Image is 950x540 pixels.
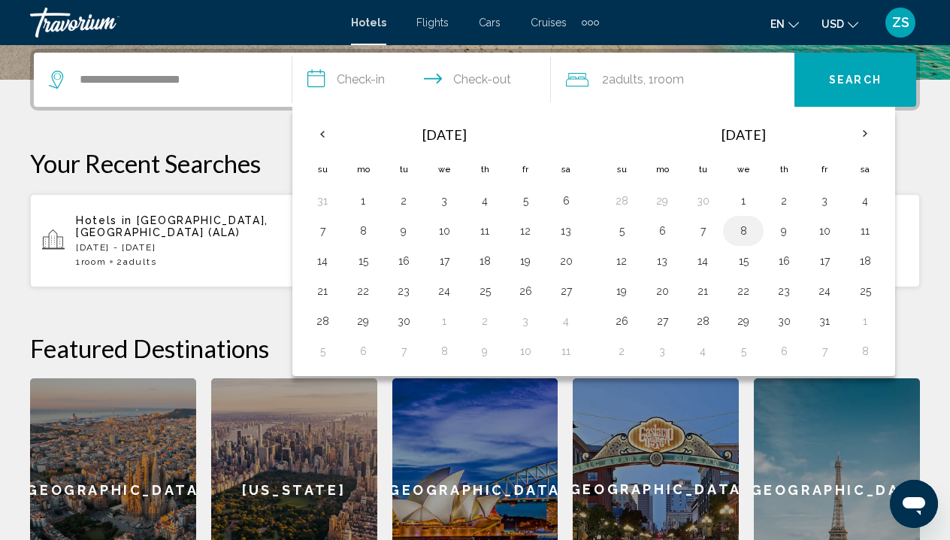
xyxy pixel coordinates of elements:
button: Day 5 [310,341,334,362]
button: Day 5 [731,341,755,362]
button: Day 12 [513,220,537,241]
button: Day 2 [392,190,416,211]
button: Day 11 [853,220,877,241]
button: Day 2 [772,190,796,211]
button: Day 30 [392,311,416,332]
button: Day 19 [513,250,537,272]
button: Day 1 [432,311,456,332]
button: User Menu [881,7,920,38]
button: Search [794,53,916,107]
button: Day 10 [432,220,456,241]
iframe: Кнопка запуска окна обмена сообщениями [890,480,938,528]
th: [DATE] [642,117,845,153]
button: Day 6 [772,341,796,362]
button: Day 11 [554,341,578,362]
span: Room [654,72,684,86]
button: Day 3 [432,190,456,211]
button: Day 9 [392,220,416,241]
button: Day 20 [554,250,578,272]
span: , 1 [643,69,684,90]
button: Day 18 [473,250,497,272]
button: Day 22 [351,281,375,302]
div: Search widget [34,53,916,107]
p: [DATE] - [DATE] [76,242,304,253]
button: Day 25 [853,281,877,302]
button: Day 21 [691,281,715,302]
button: Day 15 [351,250,375,272]
a: Travorium [30,8,336,38]
button: Day 31 [310,190,334,211]
button: Day 7 [310,220,334,241]
button: Day 13 [554,220,578,241]
p: Your Recent Searches [30,148,920,178]
button: Day 7 [691,220,715,241]
a: Flights [416,17,449,29]
button: Hotels in [GEOGRAPHIC_DATA], [GEOGRAPHIC_DATA] (ALA)[DATE] - [DATE]1Room2Adults [30,193,316,288]
button: Day 17 [812,250,837,272]
button: Day 8 [731,220,755,241]
button: Day 25 [473,281,497,302]
button: Day 2 [473,311,497,332]
span: Hotels in [76,214,132,226]
button: Travelers: 2 adults, 0 children [551,53,794,107]
button: Day 24 [432,281,456,302]
span: USD [821,18,844,30]
button: Day 10 [513,341,537,362]
button: Day 26 [513,281,537,302]
button: Day 13 [650,250,674,272]
span: en [770,18,785,30]
button: Day 4 [691,341,715,362]
button: Day 4 [473,190,497,211]
span: 2 [116,256,156,267]
button: Day 16 [772,250,796,272]
button: Day 7 [812,341,837,362]
button: Day 5 [513,190,537,211]
button: Day 1 [731,190,755,211]
button: Change currency [821,13,858,35]
button: Day 29 [650,190,674,211]
button: Day 3 [812,190,837,211]
button: Day 10 [812,220,837,241]
button: Day 26 [610,311,634,332]
button: Day 27 [650,311,674,332]
button: Previous month [302,117,343,151]
button: Extra navigation items [582,11,599,35]
span: Cars [479,17,501,29]
button: Day 7 [392,341,416,362]
button: Change language [770,13,799,35]
button: Day 23 [772,281,796,302]
button: Day 21 [310,281,334,302]
button: Day 15 [731,250,755,272]
button: Day 8 [432,341,456,362]
button: Day 28 [691,311,715,332]
button: Day 30 [772,311,796,332]
button: Day 6 [351,341,375,362]
span: 2 [602,69,643,90]
button: Day 27 [554,281,578,302]
span: Search [829,74,882,86]
button: Day 1 [351,190,375,211]
button: Day 24 [812,281,837,302]
button: Day 4 [554,311,578,332]
button: Day 12 [610,250,634,272]
button: Check in and out dates [292,53,551,107]
button: Day 4 [853,190,877,211]
button: Day 9 [772,220,796,241]
button: Day 14 [691,250,715,272]
button: Day 2 [610,341,634,362]
a: Hotels [351,17,386,29]
button: Day 19 [610,281,634,302]
h2: Featured Destinations [30,333,920,363]
button: Day 29 [731,311,755,332]
button: Day 18 [853,250,877,272]
button: Day 20 [650,281,674,302]
button: Day 5 [610,220,634,241]
span: Adults [609,72,643,86]
button: Day 23 [392,281,416,302]
button: Next month [845,117,885,151]
button: Day 1 [853,311,877,332]
span: Room [81,256,107,267]
button: Day 6 [554,190,578,211]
